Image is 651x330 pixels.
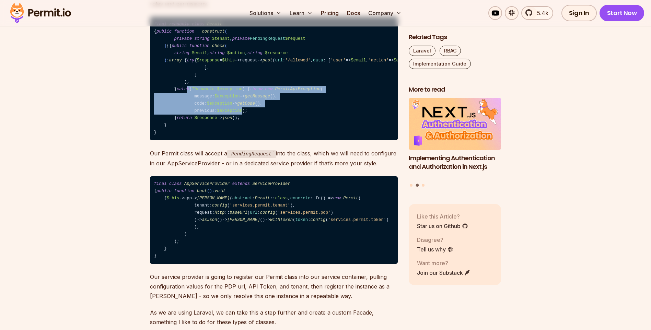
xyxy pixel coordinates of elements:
span: , , [154,51,288,63]
span: public [156,189,172,193]
span: __construct [197,29,225,34]
span: data [313,58,323,63]
span: 'services.permit.token' [328,217,386,222]
span: $tenant [212,36,230,41]
span: url [250,210,257,215]
span: ServiceProvider [253,181,290,186]
p: Disagree? [417,236,453,244]
code: { {} { { = ->request-> ( : , : [ => , => , => [ => , => ->tenant, => (), ], ] ); } ( ) { ( messag... [150,17,398,141]
span: config [311,217,326,222]
span: 'action' [369,58,389,63]
span: new [333,196,341,201]
span: baseUrl [230,210,247,215]
span: function [174,189,195,193]
button: Company [365,6,404,20]
span: $this [222,58,235,63]
span: 5.4k [533,9,548,17]
button: Solutions [247,6,284,20]
span: getCode [237,101,255,106]
a: Pricing [318,6,341,20]
span: concrete [290,196,311,201]
h2: Related Tags [409,33,501,42]
span: $response [197,58,220,63]
span: private [174,36,192,41]
span: '/allowed' [285,58,311,63]
span: void [214,189,224,193]
a: 5.4k [521,6,553,20]
p: Our Permit class will accept a into the class, which we will need to configure in our AppServiceP... [150,149,398,168]
span: function [174,29,195,34]
span: $email [351,58,366,63]
span: [PERSON_NAME] [197,196,230,201]
img: Permit logo [7,1,74,25]
span: $exception [217,108,243,113]
a: Join our Substack [417,269,470,277]
span: 'services.permit.pdp' [278,210,330,215]
span: throw [250,87,263,92]
span: final [154,181,167,186]
span: 'user' [330,58,346,63]
span: string [210,51,225,56]
span: $email [192,51,207,56]
span: catch [177,87,189,92]
span: ( ): [154,189,225,201]
code: { { ->app-> ( : :: , : fn() => ( tenant: ( ), request: :: ( : ( ) )-> ()-> ()-> ( : ( ) ), ) ); } } [150,176,398,264]
span: abstract [232,196,253,201]
li: 2 of 3 [409,98,501,180]
span: $response [194,116,217,120]
span: ( ) [154,29,305,48]
span: string [174,51,189,56]
span: url [275,58,283,63]
code: PendingRequest [227,150,276,158]
span: asJson [202,217,217,222]
span: check [212,44,225,48]
span: class [275,196,288,201]
span: $exception [217,87,243,92]
a: Implementation Guide [409,59,471,69]
button: Go to slide 3 [422,184,425,187]
span: $request [285,36,305,41]
span: array [169,58,182,63]
span: $action [227,51,245,56]
span: post [263,58,272,63]
div: Posts [409,98,501,188]
span: Http [214,210,224,215]
a: Sign In [561,5,597,21]
span: Permit [343,196,358,201]
span: Throwable [192,87,214,92]
span: try [187,58,194,63]
span: withToken [270,217,293,222]
span: $exception [207,101,232,106]
button: Go to slide 2 [416,184,419,187]
span: public [172,44,187,48]
span: token [295,217,308,222]
span: [PERSON_NAME] [227,217,260,222]
span: config [212,203,227,208]
span: string [194,36,209,41]
span: $action [394,58,411,63]
span: 'services.permit.tenant' [230,203,290,208]
a: Docs [344,6,363,20]
span: ( ): [154,44,288,63]
span: class [169,181,182,186]
p: Our service provider is going to register our Permit class into our service container, pulling co... [150,272,398,301]
p: As we are using Laravel, we can take this a step further and create a custom Facade, something I ... [150,308,398,327]
span: config [260,210,275,215]
span: function [189,44,210,48]
span: boot [197,189,207,193]
span: string [247,51,263,56]
span: PermitApiException [275,87,321,92]
span: $resource [265,51,288,56]
p: Like this Article? [417,212,468,221]
span: AppServiceProvider [184,181,230,186]
span: $this [167,196,179,201]
a: Start Now [600,5,644,21]
p: Want more? [417,259,470,267]
button: Learn [287,6,315,20]
a: Star us on Github [417,222,468,230]
span: return [177,116,192,120]
a: Tell us why [417,245,453,254]
img: Implementing Authentication and Authorization in Next.js [409,98,501,150]
span: extends [232,181,250,186]
span: , PendingRequest [154,36,305,48]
